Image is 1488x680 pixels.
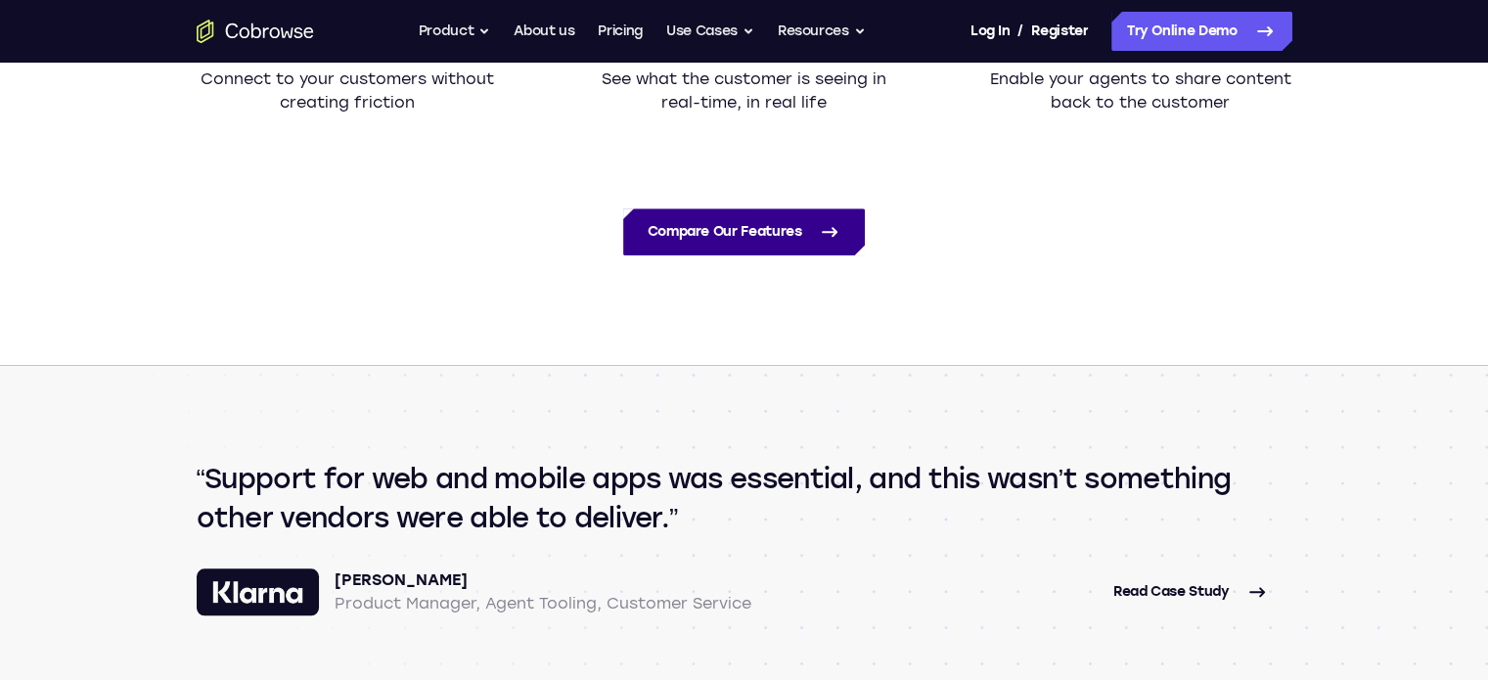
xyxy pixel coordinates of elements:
[1090,568,1292,615] a: Read Case Study
[1111,12,1292,51] a: Try Online Demo
[989,68,1291,114] p: Enable your agents to share content back to the customer
[514,12,574,51] a: About us
[666,12,754,51] button: Use Cases
[598,12,643,51] a: Pricing
[970,12,1010,51] a: Log In
[593,68,895,114] p: See what the customer is seeing in real-time, in real life
[212,580,304,604] img: Klarna logo
[197,68,499,114] p: Connect to your customers without creating friction
[778,12,866,51] button: Resources
[623,208,864,255] a: Compare Our Features
[1031,12,1088,51] a: Register
[335,568,751,592] p: [PERSON_NAME]
[197,459,1292,537] q: Support for web and mobile apps was essential, and this wasn’t something other vendors were able ...
[1017,20,1023,43] span: /
[419,12,491,51] button: Product
[335,592,751,615] p: Product Manager, Agent Tooling, Customer Service
[197,20,314,43] a: Go to the home page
